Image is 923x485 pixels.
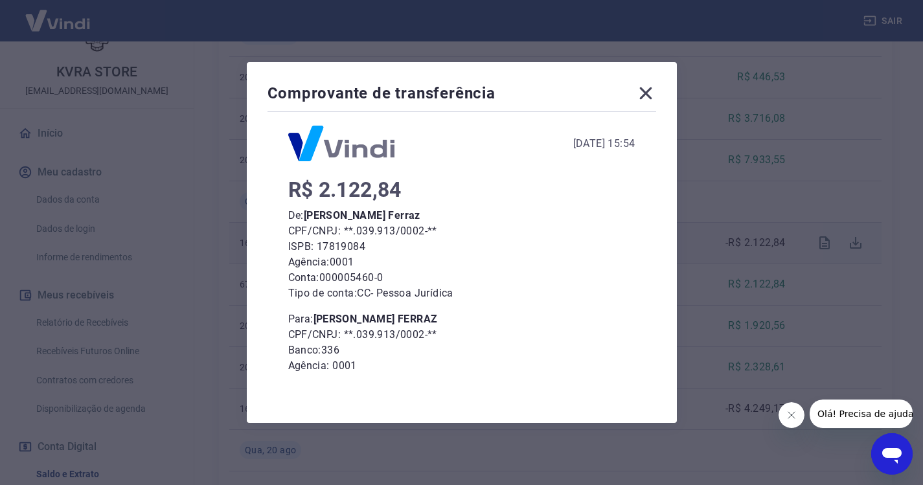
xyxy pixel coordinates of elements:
[288,311,635,327] p: Para:
[810,400,913,428] iframe: Mensagem da empresa
[288,358,635,374] p: Agência: 0001
[288,327,635,343] p: CPF/CNPJ: **.039.913/0002-**
[288,374,635,389] p: Conta: 10820591-6
[288,208,635,223] p: De:
[573,136,635,152] div: [DATE] 15:54
[288,254,635,270] p: Agência: 0001
[288,239,635,254] p: ISPB: 17819084
[268,83,656,109] div: Comprovante de transferência
[288,223,635,239] p: CPF/CNPJ: **.039.913/0002-**
[288,177,402,202] span: R$ 2.122,84
[288,286,635,301] p: Tipo de conta: CC - Pessoa Jurídica
[288,343,635,358] p: Banco: 336
[304,209,420,221] b: [PERSON_NAME] Ferraz
[779,402,804,428] iframe: Fechar mensagem
[288,126,394,161] img: Logo
[288,270,635,286] p: Conta: 000005460-0
[313,313,438,325] b: [PERSON_NAME] FERRAZ
[8,9,109,19] span: Olá! Precisa de ajuda?
[871,433,913,475] iframe: Botão para abrir a janela de mensagens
